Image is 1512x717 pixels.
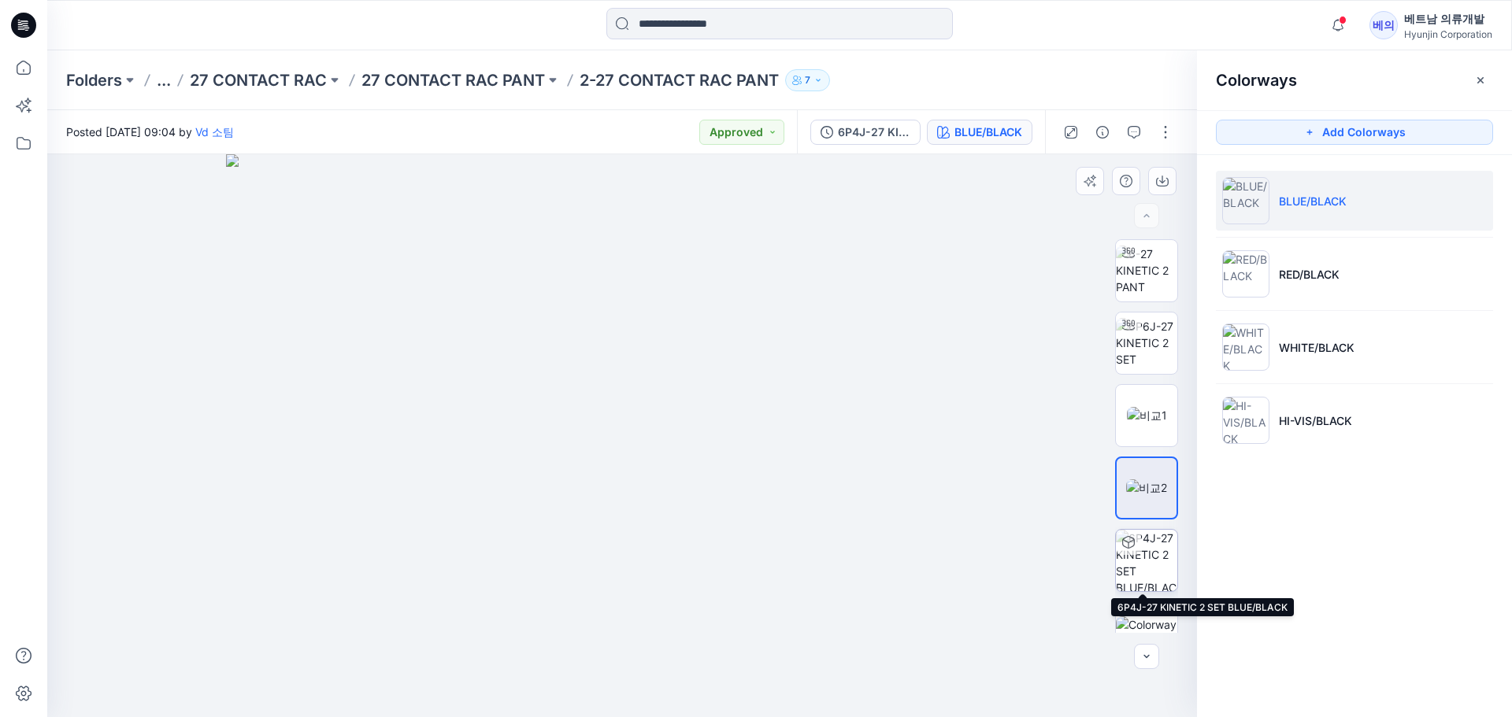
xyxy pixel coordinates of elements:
button: BLUE/BLACK [927,120,1032,145]
p: 7 [805,72,810,89]
img: 6P4J-27 KINETIC 2 SET BLUE/BLACK [1116,530,1177,591]
img: 6-27 KINETIC 2 PANT [1116,246,1177,295]
img: 6P6J-27 KINETIC 2 SET [1116,318,1177,368]
button: 6P4J-27 KINETIC 2 SET [810,120,921,145]
button: 7 [785,69,830,91]
img: RED/BLACK [1222,250,1269,298]
p: 2-27 CONTACT RAC PANT [580,69,779,91]
p: WHITE/BLACK [1279,339,1354,356]
img: HI-VIS/BLACK [1222,397,1269,444]
button: Details [1090,120,1115,145]
a: 27 CONTACT RAC [190,69,327,91]
a: Folders [66,69,122,91]
p: RED/BLACK [1279,266,1340,283]
h2: Colorways [1216,71,1297,90]
img: 비교1 [1127,407,1167,423]
img: eyJhbGciOiJIUzI1NiIsImtpZCI6IjAiLCJzbHQiOiJzZXMiLCJ0eXAiOiJKV1QifQ.eyJkYXRhIjp7InR5cGUiOiJzdG9yYW... [226,154,1018,717]
img: BLUE/BLACK [1222,177,1269,224]
p: BLUE/BLACK [1279,193,1347,209]
div: 베의 [1369,11,1398,39]
a: 27 CONTACT RAC PANT [361,69,545,91]
img: WHITE/BLACK [1222,323,1269,371]
div: 베트남 의류개발 [1404,9,1492,28]
button: ... [157,69,171,91]
div: 6P4J-27 KINETIC 2 SET [838,124,910,141]
span: Posted [DATE] 09:04 by [66,124,234,140]
p: HI-VIS/BLACK [1279,412,1352,429]
a: Vd 소팀 [195,125,234,139]
img: Colorway Cover [1116,616,1177,649]
img: 비교2 [1126,479,1167,496]
div: Hyunjin Corporation [1404,28,1492,40]
button: Add Colorways [1216,120,1493,145]
div: BLUE/BLACK [954,124,1022,141]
